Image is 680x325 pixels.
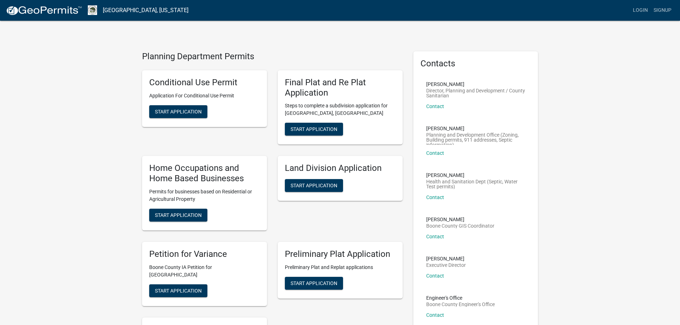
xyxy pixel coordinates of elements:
p: [PERSON_NAME] [426,173,525,178]
h5: Land Division Application [285,163,396,173]
a: Login [630,4,651,17]
p: [PERSON_NAME] [426,256,466,261]
p: Boone County GIS Coordinator [426,223,494,228]
p: [PERSON_NAME] [426,82,525,87]
h5: Final Plat and Re Plat Application [285,77,396,98]
span: Start Application [291,280,337,286]
a: Contact [426,150,444,156]
button: Start Application [285,179,343,192]
img: Boone County, Iowa [88,5,97,15]
p: Permits for businesses based on Residential or Agricultural Property [149,188,260,203]
span: Start Application [155,288,202,293]
p: Engineer's Office [426,295,495,300]
p: Steps to complete a subdivision application for [GEOGRAPHIC_DATA], [GEOGRAPHIC_DATA] [285,102,396,117]
a: [GEOGRAPHIC_DATA], [US_STATE] [103,4,188,16]
a: Contact [426,312,444,318]
p: Application For Conditional Use Permit [149,92,260,100]
a: Contact [426,273,444,279]
p: Boone County IA Petition for [GEOGRAPHIC_DATA] [149,264,260,279]
p: Planning and Development Office (Zoning, Building permits, 911 addresses, Septic information) [426,132,525,145]
span: Start Application [155,108,202,114]
button: Start Application [149,209,207,222]
p: [PERSON_NAME] [426,217,494,222]
a: Contact [426,103,444,109]
p: Preliminary Plat and Replat applications [285,264,396,271]
h5: Contacts [420,59,531,69]
a: Contact [426,234,444,239]
button: Start Application [149,284,207,297]
h4: Planning Department Permits [142,51,403,62]
span: Start Application [291,183,337,188]
span: Start Application [291,126,337,132]
h5: Preliminary Plat Application [285,249,396,259]
a: Contact [426,194,444,200]
button: Start Application [285,123,343,136]
p: Boone County Engineer's Office [426,302,495,307]
h5: Home Occupations and Home Based Businesses [149,163,260,184]
p: Health and Sanitation Dept (Septic, Water Test permits) [426,179,525,189]
span: Start Application [155,212,202,218]
h5: Petition for Variance [149,249,260,259]
p: Executive Director [426,263,466,268]
p: Director, Planning and Development / County Sanitarian [426,88,525,98]
p: [PERSON_NAME] [426,126,525,131]
h5: Conditional Use Permit [149,77,260,88]
a: Signup [651,4,674,17]
button: Start Application [149,105,207,118]
button: Start Application [285,277,343,290]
